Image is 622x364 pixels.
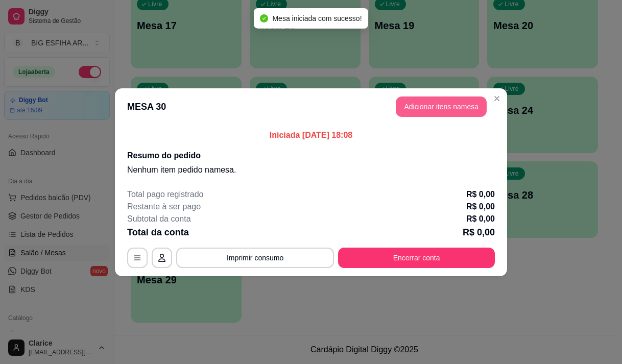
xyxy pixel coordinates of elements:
p: Nenhum item pedido na mesa . [127,164,495,176]
p: Restante à ser pago [127,201,201,213]
p: Subtotal da conta [127,213,191,225]
span: check-circle [260,14,268,22]
p: Total da conta [127,225,189,239]
p: R$ 0,00 [463,225,495,239]
button: Imprimir consumo [176,248,334,268]
h2: Resumo do pedido [127,150,495,162]
button: Adicionar itens namesa [396,96,487,117]
button: Encerrar conta [338,248,495,268]
header: MESA 30 [115,88,507,125]
button: Close [489,90,505,107]
p: R$ 0,00 [466,188,495,201]
span: Mesa iniciada com sucesso! [272,14,362,22]
p: Total pago registrado [127,188,203,201]
p: R$ 0,00 [466,201,495,213]
p: R$ 0,00 [466,213,495,225]
p: Iniciada [DATE] 18:08 [127,129,495,141]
